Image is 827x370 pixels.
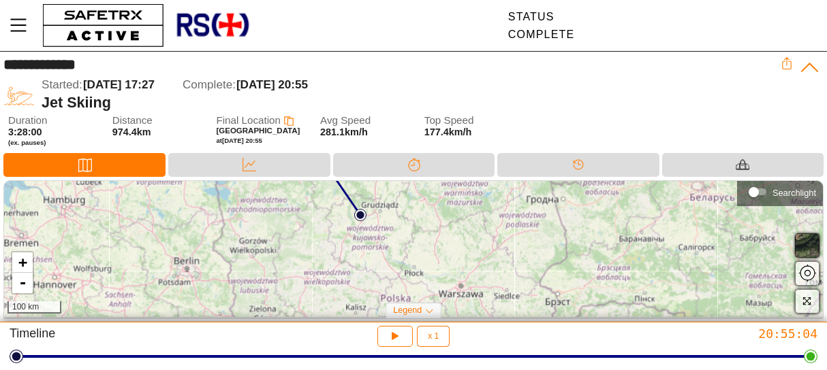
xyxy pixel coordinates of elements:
span: Complete: [183,78,236,91]
img: RescueLogo.png [175,3,250,48]
span: Distance [112,115,200,127]
span: Started: [42,78,82,91]
div: 100 km [7,301,61,314]
div: Jet Skiing [42,94,781,112]
span: Duration [8,115,95,127]
span: 177.4km/h [424,127,472,137]
div: Splits [333,153,495,177]
button: x 1 [417,326,450,347]
div: Searchlight [744,182,816,202]
div: Status [508,11,575,23]
span: Top Speed [424,115,512,127]
a: Zoom out [12,273,33,293]
span: 974.4km [112,127,151,137]
div: Data [168,153,330,177]
span: [GEOGRAPHIC_DATA] [216,127,300,135]
img: JET_SKIING.svg [3,78,35,110]
div: Complete [508,29,575,41]
div: 20:55:04 [551,326,817,341]
span: at [DATE] 20:55 [216,137,262,144]
div: Map [3,153,166,177]
span: 3:28:00 [8,127,42,137]
span: Legend [393,305,422,315]
img: Equipment_Black.svg [736,158,749,171]
div: Timeline [497,153,659,177]
div: Searchlight [773,188,816,198]
span: (ex. pauses) [8,139,95,147]
span: [DATE] 20:55 [236,78,308,91]
span: x 1 [428,332,439,340]
span: Final Location [216,114,281,126]
img: PathStart.svg [354,209,366,221]
span: 281.1km/h [320,127,368,137]
div: Equipment [662,153,824,177]
span: [DATE] 17:27 [83,78,155,91]
a: Zoom in [12,252,33,273]
span: Avg Speed [320,115,407,127]
div: Timeline [10,326,276,347]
